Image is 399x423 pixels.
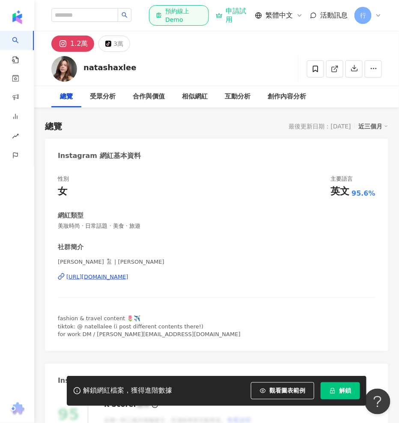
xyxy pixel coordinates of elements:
[251,382,314,399] button: 觀看圖表範例
[289,123,351,130] div: 最後更新日期：[DATE]
[58,211,83,220] div: 網紅類型
[225,92,250,102] div: 互動分析
[182,92,208,102] div: 相似網紅
[330,388,336,394] span: lock
[156,7,202,24] div: 預約線上 Demo
[268,92,306,102] div: 創作內容分析
[90,92,116,102] div: 受眾分析
[58,175,69,183] div: 性別
[216,7,248,24] a: 申請試用
[58,273,375,281] a: [URL][DOMAIN_NAME]
[83,387,172,396] div: 解鎖網紅檔案，獲得進階數據
[12,128,19,147] span: rise
[360,11,366,20] span: 行
[358,121,388,132] div: 近三個月
[58,185,67,198] div: 女
[83,62,137,73] div: natashaxlee
[12,31,29,64] a: search
[339,387,351,394] span: 解鎖
[70,38,88,50] div: 1.2萬
[321,382,360,399] button: 解鎖
[58,243,83,252] div: 社群簡介
[45,120,62,132] div: 總覽
[331,175,353,183] div: 主要語言
[351,189,375,198] span: 95.6%
[58,258,375,266] span: [PERSON_NAME] 🐰ྀི | [PERSON_NAME]
[265,11,293,20] span: 繁體中文
[58,222,375,230] span: 美妝時尚 · 日常話題 · 美食 · 旅遊
[9,402,26,416] img: chrome extension
[331,185,349,198] div: 英文
[58,151,141,161] div: Instagram 網紅基本資料
[98,36,130,52] button: 3萬
[113,38,123,50] div: 3萬
[320,11,348,19] span: 活動訊息
[60,92,73,102] div: 總覽
[133,92,165,102] div: 合作與價值
[149,5,209,26] a: 預約線上 Demo
[122,12,128,18] span: search
[66,273,128,281] div: [URL][DOMAIN_NAME]
[58,315,241,337] span: fashion & travel content 🌷✈️ tiktok: @ natellalee (i post different contents there!) for work DM ...
[10,10,24,24] img: logo icon
[51,56,77,82] img: KOL Avatar
[51,36,94,52] button: 1.2萬
[269,387,305,394] span: 觀看圖表範例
